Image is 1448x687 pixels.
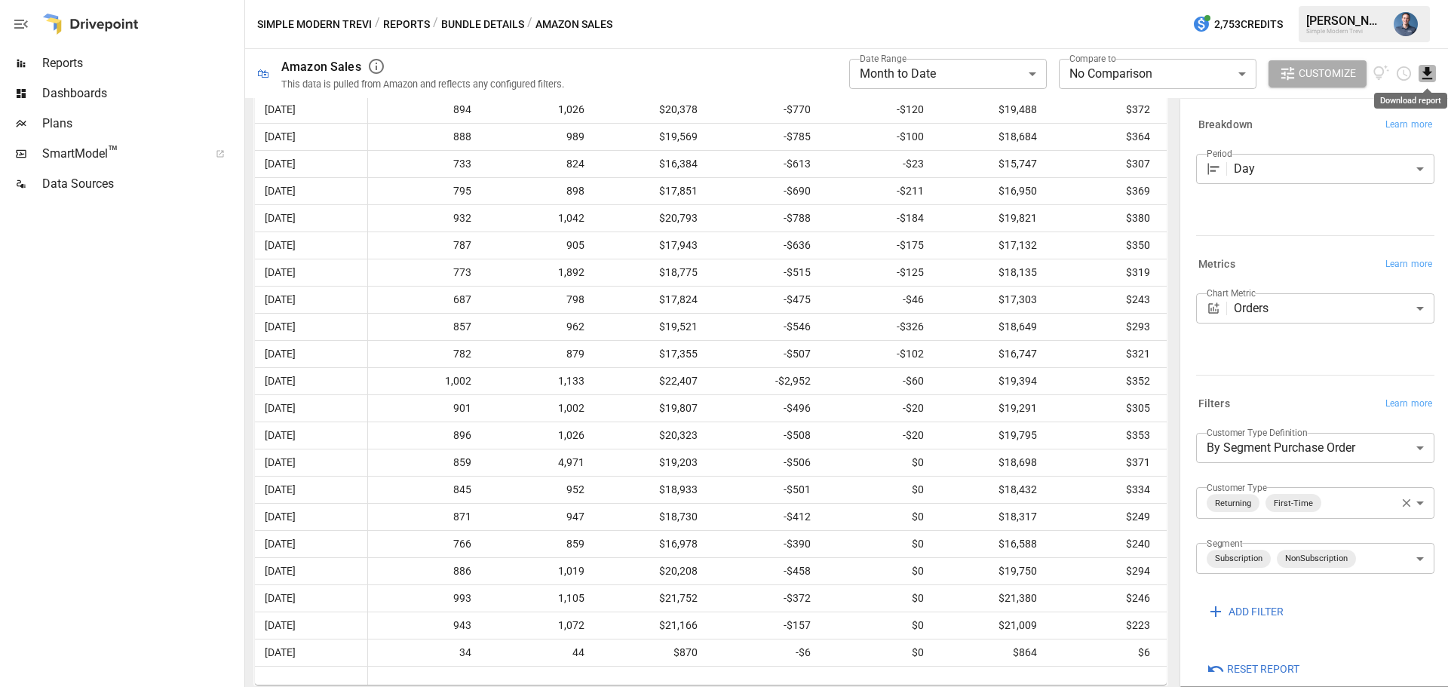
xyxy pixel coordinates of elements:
[262,422,360,449] span: [DATE]
[489,531,587,557] span: 859
[828,585,926,612] span: $0
[715,232,813,259] span: -$636
[376,97,474,123] span: 894
[376,232,474,259] span: 787
[1385,3,1427,45] button: Mike Beckham
[1054,449,1152,476] span: $371
[828,97,926,123] span: -$120
[489,341,587,367] span: 879
[715,314,813,340] span: -$546
[257,15,372,34] button: Simple Modern Trevi
[1054,232,1152,259] span: $350
[941,124,1039,150] span: $18,684
[1227,660,1299,679] span: Reset Report
[1207,147,1232,160] label: Period
[1306,14,1385,28] div: [PERSON_NAME]
[602,368,700,394] span: $22,407
[1207,287,1256,299] label: Chart Metric
[489,314,587,340] span: 962
[715,639,813,666] span: -$6
[1054,585,1152,612] span: $246
[262,449,360,476] span: [DATE]
[828,314,926,340] span: -$326
[941,531,1039,557] span: $16,588
[1269,60,1367,87] button: Customize
[262,504,360,530] span: [DATE]
[941,639,1039,666] span: $864
[1054,422,1152,449] span: $353
[489,97,587,123] span: 1,026
[376,504,474,530] span: 871
[828,287,926,313] span: -$46
[941,585,1039,612] span: $21,380
[1059,59,1256,89] div: No Comparison
[715,287,813,313] span: -$475
[828,558,926,584] span: $0
[828,368,926,394] span: -$60
[828,259,926,286] span: -$125
[262,612,360,639] span: [DATE]
[828,422,926,449] span: -$20
[262,205,360,232] span: [DATE]
[602,395,700,422] span: $19,807
[715,395,813,422] span: -$496
[489,151,587,177] span: 824
[489,612,587,639] span: 1,072
[602,341,700,367] span: $17,355
[527,15,532,34] div: /
[1395,65,1413,82] button: Schedule report
[1268,495,1319,512] span: First-Time
[1234,293,1434,324] div: Orders
[715,449,813,476] span: -$506
[42,175,241,193] span: Data Sources
[941,97,1039,123] span: $19,488
[828,449,926,476] span: $0
[262,314,360,340] span: [DATE]
[376,124,474,150] span: 888
[1054,124,1152,150] span: $364
[1054,205,1152,232] span: $380
[860,66,936,81] span: Month to Date
[941,341,1039,367] span: $16,747
[489,395,587,422] span: 1,002
[489,585,587,612] span: 1,105
[1054,287,1152,313] span: $243
[715,368,813,394] span: -$2,952
[1054,639,1152,666] span: $6
[828,151,926,177] span: -$23
[602,314,700,340] span: $19,521
[602,178,700,204] span: $17,851
[257,66,269,81] div: 🛍
[1207,537,1242,550] label: Segment
[1198,396,1230,413] h6: Filters
[262,178,360,204] span: [DATE]
[715,178,813,204] span: -$690
[1207,426,1308,439] label: Customer Type Definition
[715,341,813,367] span: -$507
[715,558,813,584] span: -$458
[262,259,360,286] span: [DATE]
[828,178,926,204] span: -$211
[489,422,587,449] span: 1,026
[828,531,926,557] span: $0
[489,124,587,150] span: 989
[108,143,118,161] span: ™
[1069,52,1116,65] label: Compare to
[941,287,1039,313] span: $17,303
[941,178,1039,204] span: $16,950
[1209,550,1269,567] span: Subscription
[1373,60,1390,87] button: View documentation
[376,287,474,313] span: 687
[1054,558,1152,584] span: $294
[281,78,564,90] div: This data is pulled from Amazon and reflects any configured filters.
[489,178,587,204] span: 898
[602,287,700,313] span: $17,824
[1054,504,1152,530] span: $249
[715,259,813,286] span: -$515
[602,205,700,232] span: $20,793
[1198,117,1253,133] h6: Breakdown
[1054,531,1152,557] span: $240
[1394,12,1418,36] div: Mike Beckham
[941,232,1039,259] span: $17,132
[1054,178,1152,204] span: $369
